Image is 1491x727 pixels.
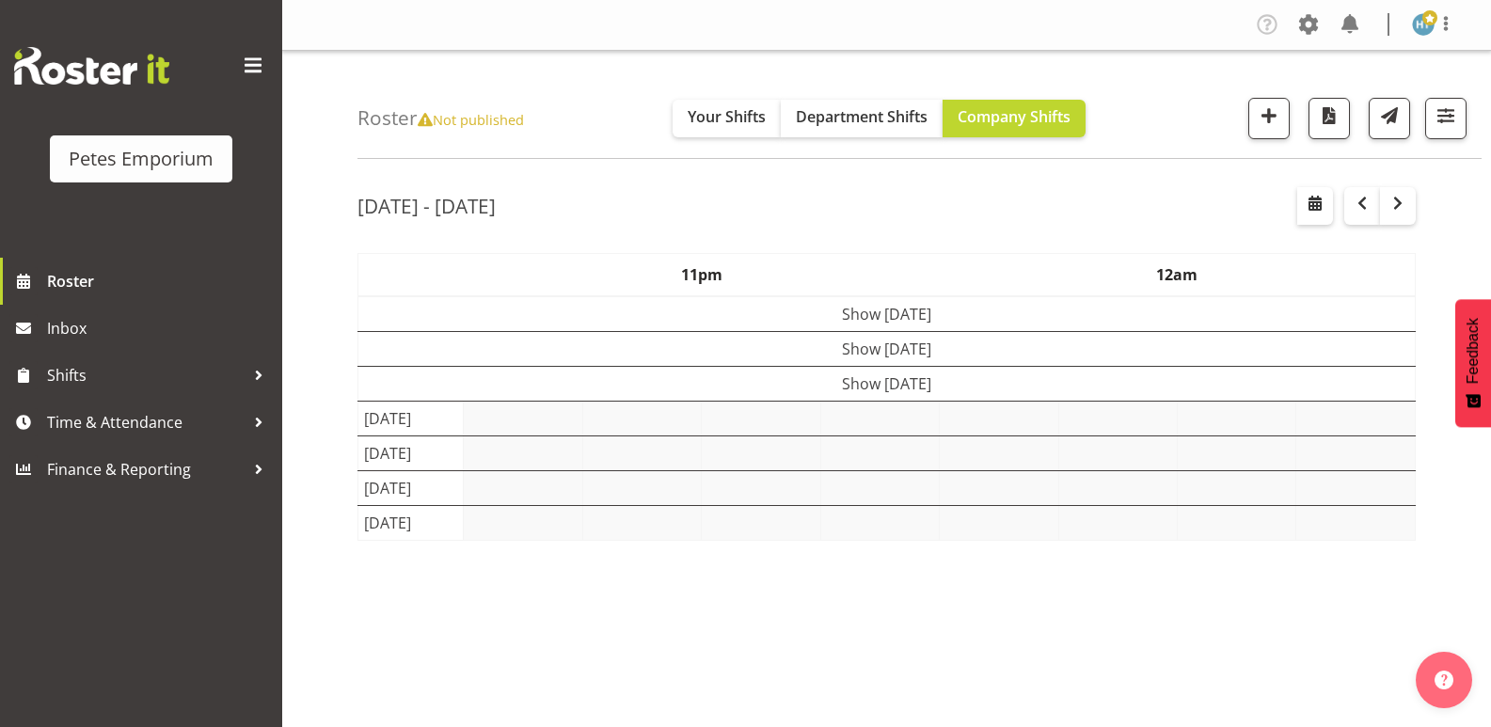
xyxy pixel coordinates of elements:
[1297,187,1333,225] button: Select a specific date within the roster.
[14,47,169,85] img: Rosterit website logo
[1465,318,1482,384] span: Feedback
[47,314,273,342] span: Inbox
[418,110,524,129] span: Not published
[358,366,1416,401] td: Show [DATE]
[688,106,766,127] span: Your Shifts
[1425,98,1467,139] button: Filter Shifts
[1248,98,1290,139] button: Add a new shift
[47,267,273,295] span: Roster
[358,401,464,435] td: [DATE]
[1369,98,1410,139] button: Send a list of all shifts for the selected filtered period to all rostered employees.
[781,100,943,137] button: Department Shifts
[47,408,245,436] span: Time & Attendance
[69,145,214,173] div: Petes Emporium
[1309,98,1350,139] button: Download a PDF of the roster according to the set date range.
[1455,299,1491,427] button: Feedback - Show survey
[796,106,928,127] span: Department Shifts
[357,107,524,129] h4: Roster
[958,106,1071,127] span: Company Shifts
[943,100,1086,137] button: Company Shifts
[358,470,464,505] td: [DATE]
[358,331,1416,366] td: Show [DATE]
[1435,671,1453,689] img: help-xxl-2.png
[358,505,464,540] td: [DATE]
[940,253,1416,296] th: 12am
[673,100,781,137] button: Your Shifts
[47,455,245,483] span: Finance & Reporting
[47,361,245,389] span: Shifts
[464,253,940,296] th: 11pm
[357,194,496,218] h2: [DATE] - [DATE]
[358,296,1416,332] td: Show [DATE]
[1412,13,1435,36] img: helena-tomlin701.jpg
[358,435,464,470] td: [DATE]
